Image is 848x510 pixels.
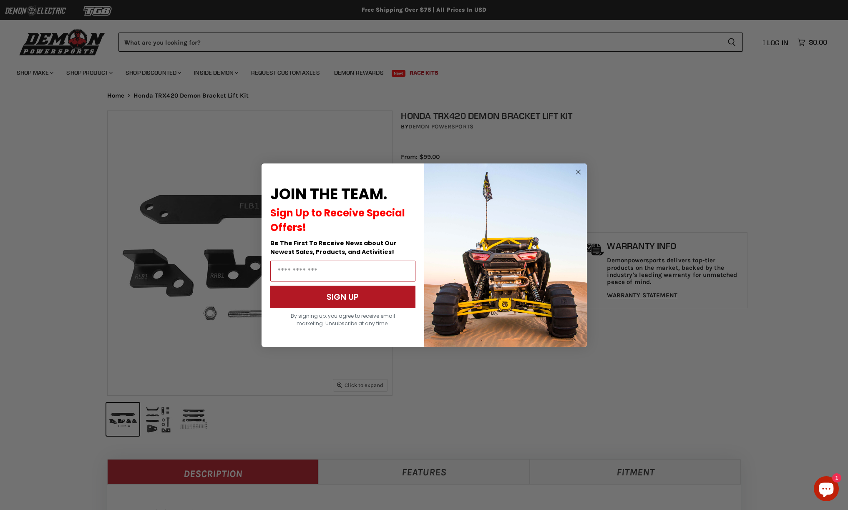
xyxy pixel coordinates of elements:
img: a9095488-b6e7-41ba-879d-588abfab540b.jpeg [424,163,587,347]
input: Email Address [270,261,415,281]
inbox-online-store-chat: Shopify online store chat [811,476,841,503]
span: JOIN THE TEAM. [270,183,387,205]
button: SIGN UP [270,286,415,308]
span: Sign Up to Receive Special Offers! [270,206,405,234]
span: Be The First To Receive News about Our Newest Sales, Products, and Activities! [270,239,397,256]
button: Close dialog [573,167,584,177]
span: By signing up, you agree to receive email marketing. Unsubscribe at any time. [291,312,395,327]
